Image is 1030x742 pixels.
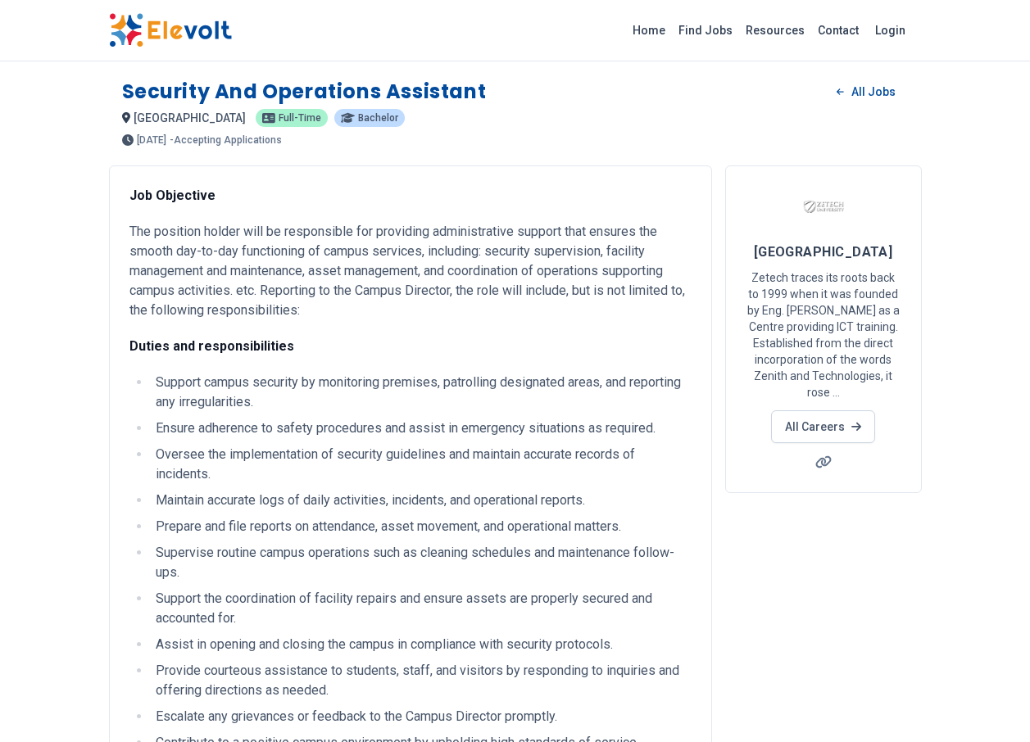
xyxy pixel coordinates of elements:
p: - Accepting Applications [170,135,282,145]
img: Zetech University [803,186,844,227]
li: Oversee the implementation of security guidelines and maintain accurate records of incidents. [151,445,692,484]
img: Elevolt [109,13,232,48]
a: Resources [739,17,811,43]
h1: Security and Operations Assistant [122,79,487,105]
li: Ensure adherence to safety procedures and assist in emergency situations as required. [151,419,692,438]
li: Provide courteous assistance to students, staff, and visitors by responding to inquiries and offe... [151,661,692,700]
a: Find Jobs [672,17,739,43]
a: Contact [811,17,865,43]
a: Login [865,14,915,47]
li: Support the coordination of facility repairs and ensure assets are properly secured and accounted... [151,589,692,628]
li: Assist in opening and closing the campus in compliance with security protocols. [151,635,692,654]
p: Zetech traces its roots back to 1999 when it was founded by Eng. [PERSON_NAME] as a Centre provid... [746,269,901,400]
a: All Jobs [824,79,908,104]
li: Escalate any grievances or feedback to the Campus Director promptly. [151,707,692,726]
a: All Careers [771,410,875,443]
li: Supervise routine campus operations such as cleaning schedules and maintenance follow-ups. [151,543,692,582]
span: [DATE] [137,135,166,145]
span: Full-time [279,113,321,123]
li: Prepare and file reports on attendance, asset movement, and operational matters. [151,517,692,536]
span: Bachelor [358,113,398,123]
strong: Job Objective [129,188,216,203]
span: [GEOGRAPHIC_DATA] [134,111,246,124]
li: Maintain accurate logs of daily activities, incidents, and operational reports. [151,491,692,510]
p: The position holder will be responsible for providing administrative support that ensures the smo... [129,222,692,320]
span: [GEOGRAPHIC_DATA] [754,244,893,260]
a: Home [626,17,672,43]
strong: Duties and responsibilities [129,338,294,354]
li: Support campus security by monitoring premises, patrolling designated areas, and reporting any ir... [151,373,692,412]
